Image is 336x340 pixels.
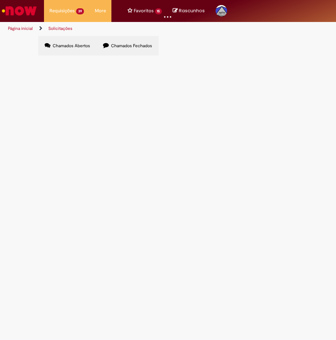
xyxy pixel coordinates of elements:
span: 39 [76,8,84,14]
a: No momento, sua lista de rascunhos tem 0 Itens [173,7,205,14]
span: Requisições [49,7,75,14]
a: Solicitações [48,26,72,31]
span: Rascunhos [179,7,205,14]
span: Chamados Abertos [53,43,90,49]
span: More [95,7,106,14]
img: ServiceNow [1,4,38,18]
ul: Trilhas de página [5,22,163,35]
span: Chamados Fechados [111,43,152,49]
span: Favoritos [134,7,154,14]
a: Página inicial [8,26,33,31]
span: 15 [155,8,162,14]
